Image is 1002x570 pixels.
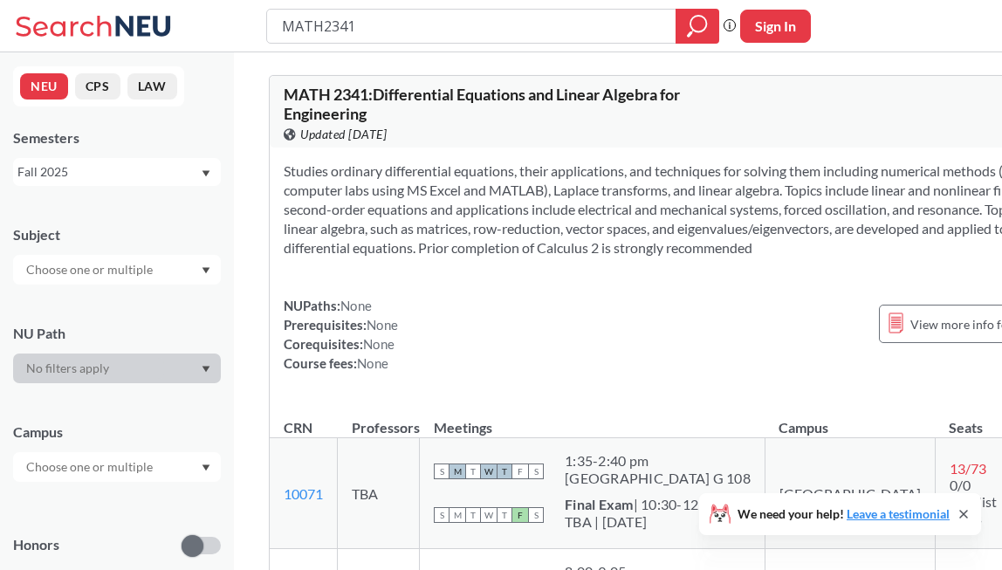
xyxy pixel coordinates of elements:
div: Dropdown arrow [13,255,221,285]
div: Subject [13,225,221,244]
button: Sign In [740,10,811,43]
div: Dropdown arrow [13,354,221,383]
div: Semesters [13,128,221,148]
th: Meetings [420,401,765,438]
div: [GEOGRAPHIC_DATA] G 108 [565,470,751,487]
svg: Dropdown arrow [202,170,210,177]
span: S [434,507,450,523]
span: S [528,464,544,479]
th: Professors [338,401,420,438]
button: CPS [75,73,120,100]
input: Choose one or multiple [17,457,164,477]
span: M [450,464,465,479]
div: 1:35 - 2:40 pm [565,452,751,470]
svg: Dropdown arrow [202,366,210,373]
a: 10071 [284,485,323,502]
span: T [465,464,481,479]
span: T [497,507,512,523]
span: T [497,464,512,479]
svg: magnifying glass [687,14,708,38]
span: F [512,464,528,479]
div: magnifying glass [676,9,719,44]
span: M [450,507,465,523]
span: W [481,464,497,479]
span: F [512,507,528,523]
div: NU Path [13,324,221,343]
span: 0/0 Waitlist Seats [950,477,997,526]
div: CRN [284,418,312,437]
button: LAW [127,73,177,100]
svg: Dropdown arrow [202,464,210,471]
span: None [340,298,372,313]
div: Campus [13,422,221,442]
span: We need your help! [738,508,950,520]
svg: Dropdown arrow [202,267,210,274]
div: TBA | [DATE] [565,513,741,531]
span: T [465,507,481,523]
div: Fall 2025Dropdown arrow [13,158,221,186]
span: S [528,507,544,523]
span: None [367,317,398,333]
span: None [363,336,395,352]
a: Leave a testimonial [847,506,950,521]
span: 13 / 73 [950,460,986,477]
div: Dropdown arrow [13,452,221,482]
b: Final Exam [565,496,634,512]
input: Choose one or multiple [17,259,164,280]
div: Fall 2025 [17,162,200,182]
th: Campus [765,401,935,438]
p: Honors [13,535,59,555]
button: NEU [20,73,68,100]
td: TBA [338,438,420,549]
span: None [357,355,388,371]
span: Updated [DATE] [300,125,387,144]
span: S [434,464,450,479]
span: W [481,507,497,523]
div: NUPaths: Prerequisites: Corequisites: Course fees: [284,296,398,373]
div: | 10:30-12:30 pm [565,496,741,513]
span: MATH 2341 : Differential Equations and Linear Algebra for Engineering [284,85,680,123]
input: Class, professor, course number, "phrase" [280,11,663,41]
td: [GEOGRAPHIC_DATA] [765,438,935,549]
